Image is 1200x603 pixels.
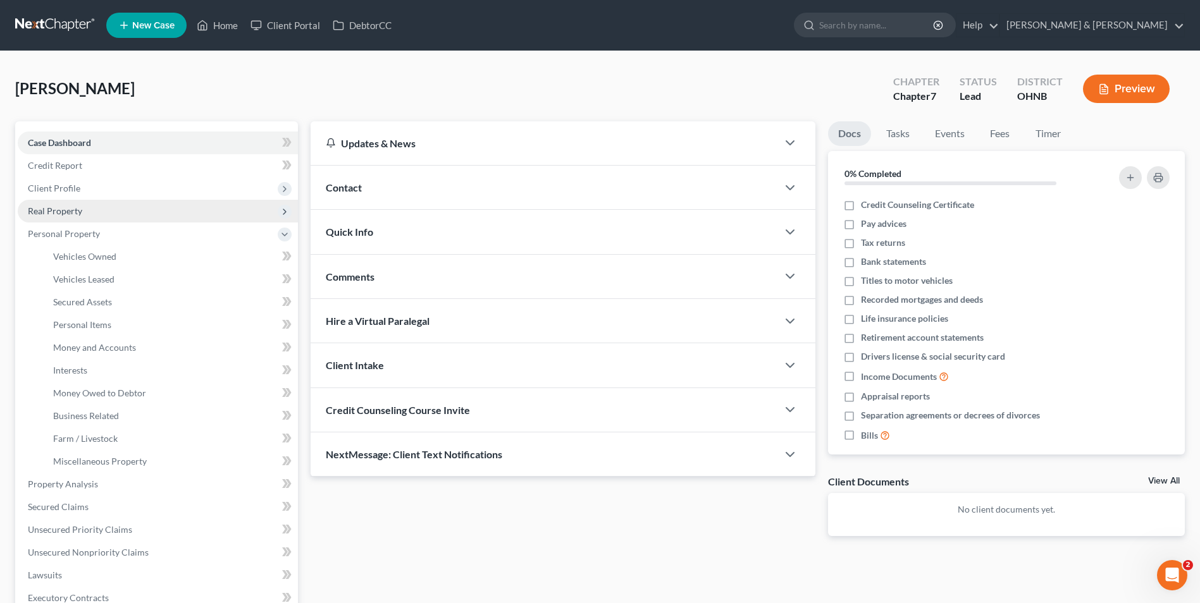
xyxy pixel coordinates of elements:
a: Unsecured Nonpriority Claims [18,541,298,564]
span: Personal Items [53,319,111,330]
span: New Case [132,21,175,30]
div: District [1017,75,1063,89]
a: Money and Accounts [43,336,298,359]
a: Client Portal [244,14,326,37]
a: Vehicles Owned [43,245,298,268]
span: Vehicles Owned [53,251,116,262]
span: Drivers license & social security card [861,350,1005,363]
span: Farm / Livestock [53,433,118,444]
input: Search by name... [819,13,935,37]
span: Real Property [28,205,82,216]
span: 2 [1183,560,1193,570]
a: Timer [1025,121,1071,146]
span: Credit Counseling Certificate [861,198,974,211]
div: Lead [960,89,997,104]
p: No client documents yet. [838,503,1175,516]
span: Income Documents [861,370,937,383]
a: Home [190,14,244,37]
span: Quick Info [326,226,373,238]
span: Property Analysis [28,478,98,489]
a: Secured Claims [18,496,298,518]
span: Credit Report [28,160,82,171]
a: Property Analysis [18,473,298,496]
span: Credit Counseling Course Invite [326,404,470,416]
a: Miscellaneous Property [43,450,298,473]
span: Retirement account statements [861,331,984,344]
span: Recorded mortgages and deeds [861,293,983,306]
span: Lawsuits [28,569,62,580]
span: Pay advices [861,217,906,230]
span: Tax returns [861,236,905,249]
span: Vehicles Leased [53,274,114,284]
div: Updates & News [326,137,762,150]
span: Secured Assets [53,296,112,307]
span: Unsecured Priority Claims [28,524,132,535]
span: Separation agreements or decrees of divorces [861,409,1040,422]
a: Case Dashboard [18,131,298,154]
span: Titles to motor vehicles [861,274,953,287]
a: Vehicles Leased [43,268,298,291]
span: Comments [326,271,374,283]
a: Unsecured Priority Claims [18,518,298,541]
span: NextMessage: Client Text Notifications [326,448,502,460]
a: Money Owed to Debtor [43,382,298,405]
a: Lawsuits [18,564,298,587]
div: Client Documents [828,475,909,488]
span: Secured Claims [28,501,89,512]
iframe: Intercom live chat [1157,560,1187,590]
span: Life insurance policies [861,312,948,325]
a: Farm / Livestock [43,427,298,450]
span: [PERSON_NAME] [15,79,135,97]
a: Tasks [876,121,920,146]
span: Executory Contracts [28,592,109,603]
button: Preview [1083,75,1170,103]
span: Unsecured Nonpriority Claims [28,547,149,557]
span: Personal Property [28,228,100,239]
span: Case Dashboard [28,137,91,148]
div: Chapter [893,75,939,89]
span: Client Profile [28,183,80,193]
a: Personal Items [43,314,298,336]
span: 7 [931,90,936,102]
a: Docs [828,121,871,146]
div: OHNB [1017,89,1063,104]
a: [PERSON_NAME] & [PERSON_NAME] [1000,14,1184,37]
a: Interests [43,359,298,382]
a: Help [956,14,999,37]
span: Miscellaneous Property [53,456,147,466]
span: Contact [326,181,362,193]
div: Chapter [893,89,939,104]
a: Business Related [43,405,298,427]
a: DebtorCC [326,14,398,37]
span: Interests [53,365,87,375]
span: Business Related [53,410,119,421]
span: Appraisal reports [861,390,930,403]
span: Money and Accounts [53,342,136,353]
span: Hire a Virtual Paralegal [326,315,430,327]
span: Money Owed to Debtor [53,387,146,398]
span: Bank statements [861,255,926,268]
span: Client Intake [326,359,384,371]
a: Secured Assets [43,291,298,314]
div: Status [960,75,997,89]
a: Events [925,121,975,146]
a: View All [1148,477,1180,485]
span: Bills [861,429,878,442]
a: Credit Report [18,154,298,177]
a: Fees [980,121,1020,146]
strong: 0% Completed [844,168,901,179]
